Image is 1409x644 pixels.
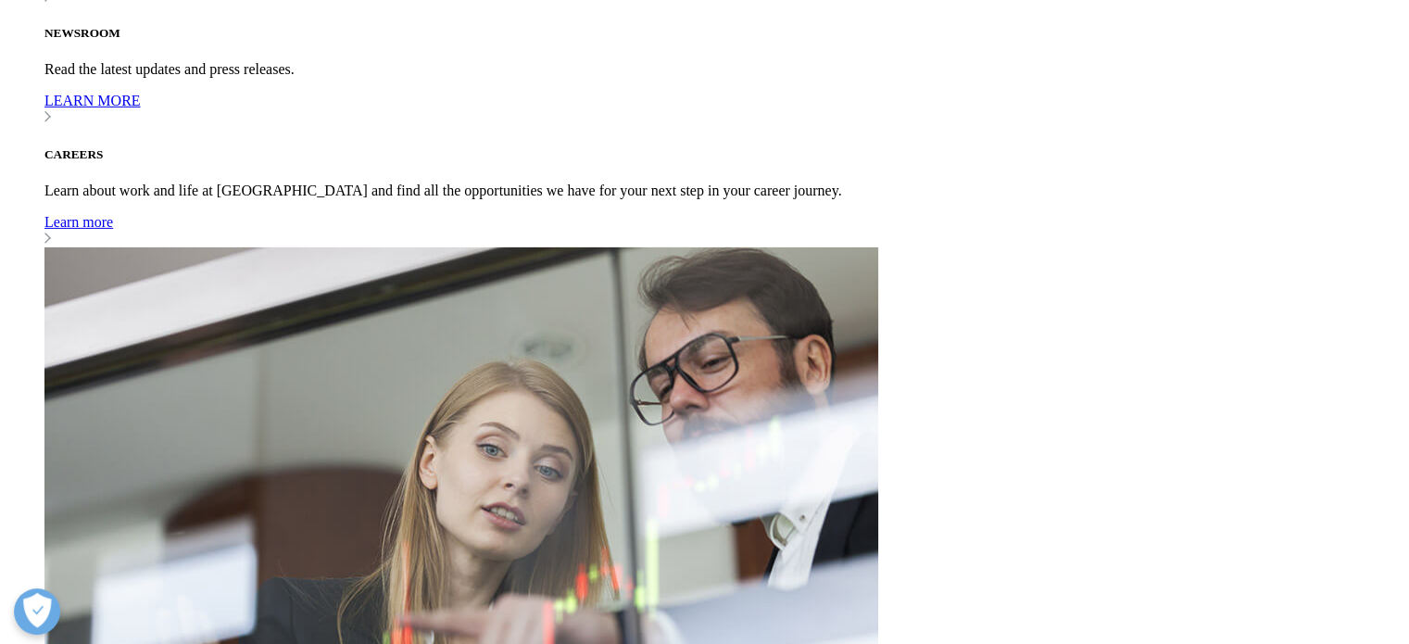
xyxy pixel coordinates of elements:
a: Learn more [44,214,1402,247]
h5: CAREERS [44,147,1402,162]
p: Read the latest updates and press releases. [44,61,1402,78]
p: Learn about work and life at [GEOGRAPHIC_DATA] and find all the opportunities we have for your ne... [44,183,1402,199]
a: LEARN MORE [44,93,1402,126]
button: Open Preferences [14,588,60,635]
h5: NEWSROOM [44,26,1402,41]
